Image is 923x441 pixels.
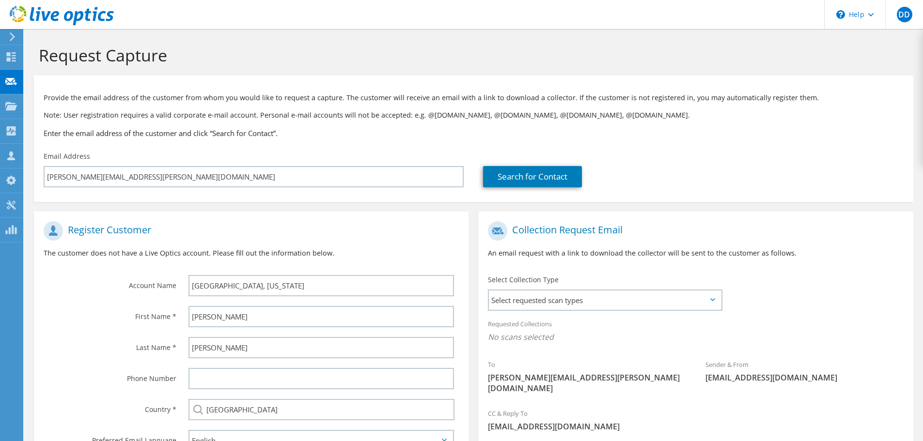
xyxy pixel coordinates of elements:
h1: Request Capture [39,45,904,65]
label: Phone Number [44,368,176,383]
span: No scans selected [488,332,903,342]
label: Email Address [44,152,90,161]
span: [PERSON_NAME][EMAIL_ADDRESS][PERSON_NAME][DOMAIN_NAME] [488,372,686,394]
a: Search for Contact [483,166,582,187]
h3: Enter the email address of the customer and click “Search for Contact”. [44,128,904,138]
p: Provide the email address of the customer from whom you would like to request a capture. The cust... [44,92,904,103]
div: To [478,354,696,398]
div: Sender & From [696,354,913,388]
label: Last Name * [44,337,176,352]
h1: Register Customer [44,221,454,241]
label: Select Collection Type [488,275,559,285]
div: Requested Collections [478,314,913,350]
label: Account Name [44,275,176,290]
p: The customer does not have a Live Optics account. Please fill out the information below. [44,248,459,259]
h1: Collection Request Email [488,221,898,241]
label: First Name * [44,306,176,321]
span: Select requested scan types [489,290,721,310]
span: [EMAIL_ADDRESS][DOMAIN_NAME] [705,372,904,383]
p: An email request with a link to download the collector will be sent to the customer as follows. [488,248,903,259]
svg: \n [836,10,845,19]
span: [EMAIL_ADDRESS][DOMAIN_NAME] [488,421,903,432]
p: Note: User registration requires a valid corporate e-mail account. Personal e-mail accounts will ... [44,110,904,121]
div: CC & Reply To [478,403,913,437]
span: DD [897,7,912,22]
label: Country * [44,399,176,414]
